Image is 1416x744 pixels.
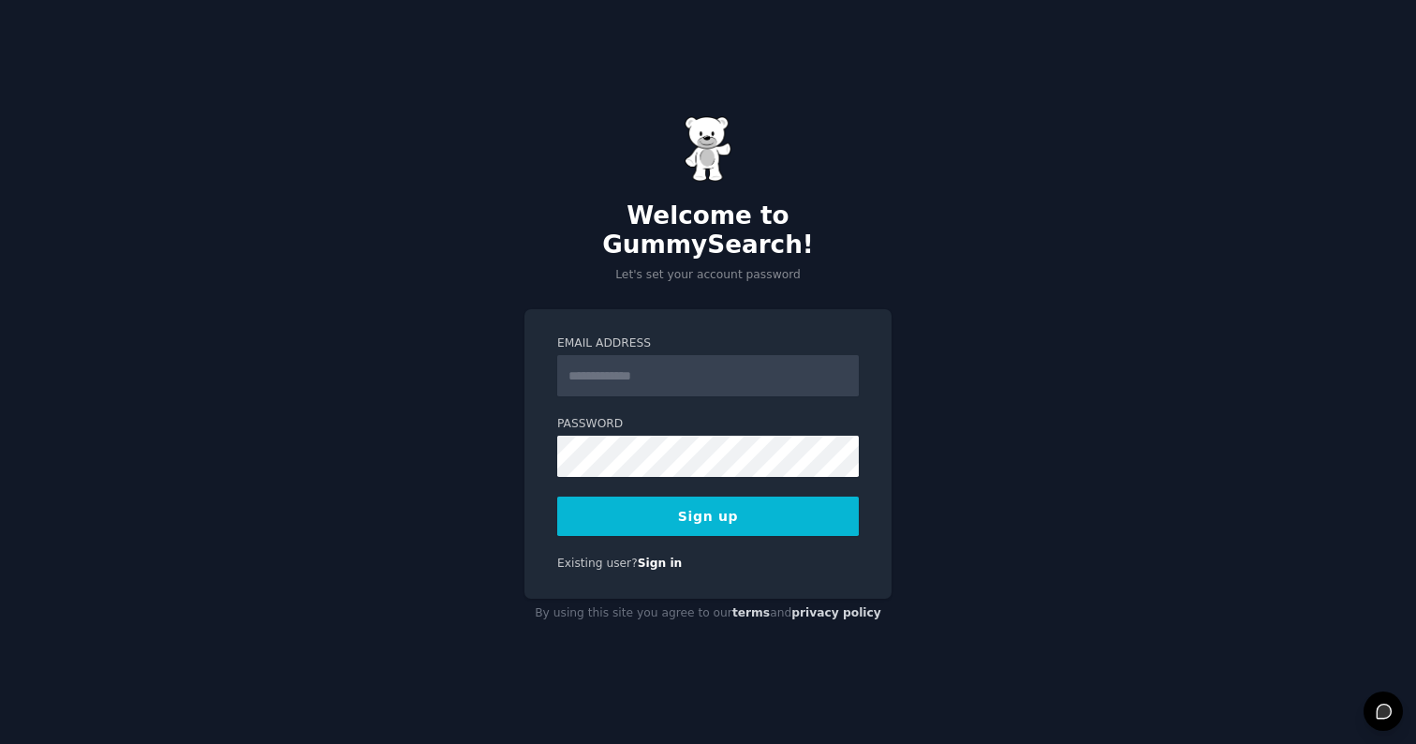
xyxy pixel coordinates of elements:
[638,557,683,570] a: Sign in
[685,116,731,182] img: Gummy Bear
[524,267,892,284] p: Let's set your account password
[732,606,770,619] a: terms
[557,557,638,570] span: Existing user?
[557,335,859,352] label: Email Address
[524,201,892,260] h2: Welcome to GummySearch!
[791,606,881,619] a: privacy policy
[557,497,859,536] button: Sign up
[524,599,892,629] div: By using this site you agree to our and
[557,416,859,433] label: Password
